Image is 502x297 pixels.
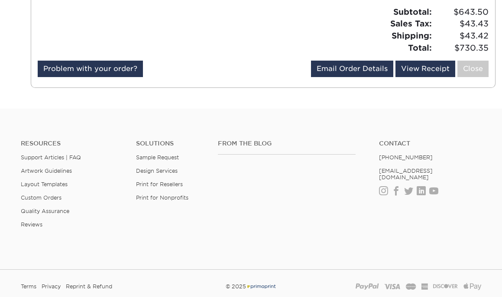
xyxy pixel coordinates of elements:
[434,30,489,42] span: $43.42
[390,19,432,28] strong: Sales Tax:
[379,168,433,181] a: [EMAIL_ADDRESS][DOMAIN_NAME]
[246,283,276,290] img: Primoprint
[21,168,72,174] a: Artwork Guidelines
[457,61,489,77] a: Close
[136,194,188,201] a: Print for Nonprofits
[21,208,69,214] a: Quality Assurance
[392,31,432,40] strong: Shipping:
[393,7,432,16] strong: Subtotal:
[136,154,179,161] a: Sample Request
[21,154,81,161] a: Support Articles | FAQ
[379,154,433,161] a: [PHONE_NUMBER]
[38,61,143,77] a: Problem with your order?
[136,168,178,174] a: Design Services
[172,280,330,293] div: © 2025
[434,42,489,54] span: $730.35
[136,181,183,187] a: Print for Resellers
[21,194,62,201] a: Custom Orders
[434,18,489,30] span: $43.43
[21,181,68,187] a: Layout Templates
[311,61,393,77] a: Email Order Details
[66,280,112,293] a: Reprint & Refund
[408,43,432,52] strong: Total:
[395,61,455,77] a: View Receipt
[136,140,205,147] h4: Solutions
[21,140,123,147] h4: Resources
[218,140,356,147] h4: From the Blog
[379,140,481,147] a: Contact
[434,6,489,18] span: $643.50
[21,221,42,228] a: Reviews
